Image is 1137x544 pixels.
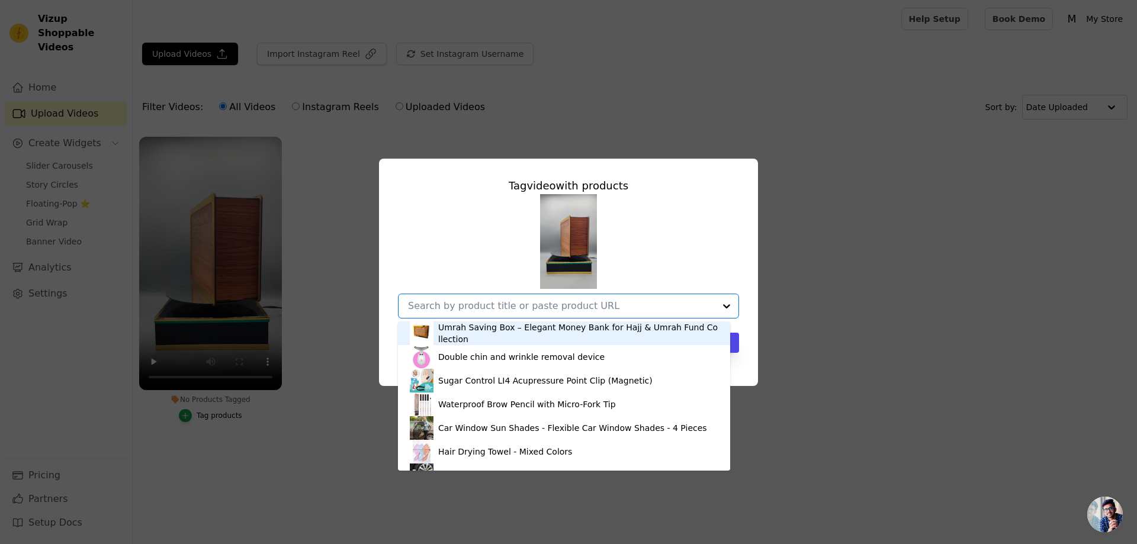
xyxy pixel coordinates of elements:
[540,194,597,289] img: tn-9ef63fb45eaa4dfcb645e1787ef78d25.png
[410,345,433,369] img: product thumbnail
[410,392,433,416] img: product thumbnail
[408,300,715,311] input: Search by product title or paste product URL
[438,398,616,410] div: Waterproof Brow Pencil with Micro-Fork Tip
[410,369,433,392] img: product thumbnail
[398,178,739,194] div: Tag video with products
[410,440,433,463] img: product thumbnail
[1087,497,1123,532] div: Open chat
[410,321,433,345] img: product thumbnail
[438,375,653,387] div: Sugar Control LI4 Acupressure Point Clip (Magnetic)
[410,416,433,440] img: product thumbnail
[438,351,605,363] div: Double chin and wrinkle removal device
[438,446,572,458] div: Hair Drying Towel - Mixed Colors
[438,321,718,345] div: Umrah Saving Box – Elegant Money Bank for Hajj & Umrah Fund Collection
[438,469,523,481] div: Rust Remover Spray
[410,463,433,487] img: product thumbnail
[438,422,707,434] div: Car Window Sun Shades - Flexible Car Window Shades - 4 Pieces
